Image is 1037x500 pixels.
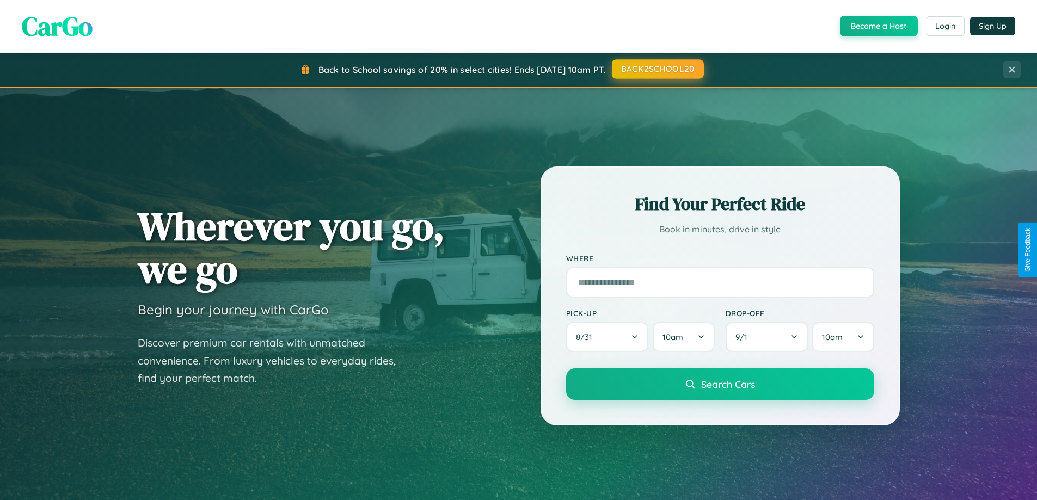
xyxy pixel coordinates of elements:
label: Where [566,254,874,263]
span: Search Cars [701,378,755,390]
button: 10am [812,322,874,352]
span: CarGo [22,8,93,44]
button: Sign Up [970,17,1015,35]
h1: Wherever you go, we go [138,205,445,291]
span: 8 / 31 [576,332,598,342]
label: Drop-off [726,308,874,318]
button: Search Cars [566,368,874,400]
button: Login [926,16,965,36]
p: Book in minutes, drive in style [566,221,874,237]
button: Become a Host [840,16,918,36]
span: Back to School savings of 20% in select cities! Ends [DATE] 10am PT. [318,64,606,75]
p: Discover premium car rentals with unmatched convenience. From luxury vehicles to everyday rides, ... [138,334,410,387]
span: 10am [822,332,843,342]
span: 9 / 1 [735,332,753,342]
span: 10am [662,332,683,342]
label: Pick-up [566,308,715,318]
div: Give Feedback [1024,228,1032,272]
button: 8/31 [566,322,649,352]
button: BACK2SCHOOL20 [612,59,704,79]
button: 9/1 [726,322,808,352]
h2: Find Your Perfect Ride [566,192,874,216]
button: 10am [653,322,714,352]
h3: Begin your journey with CarGo [138,301,329,318]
